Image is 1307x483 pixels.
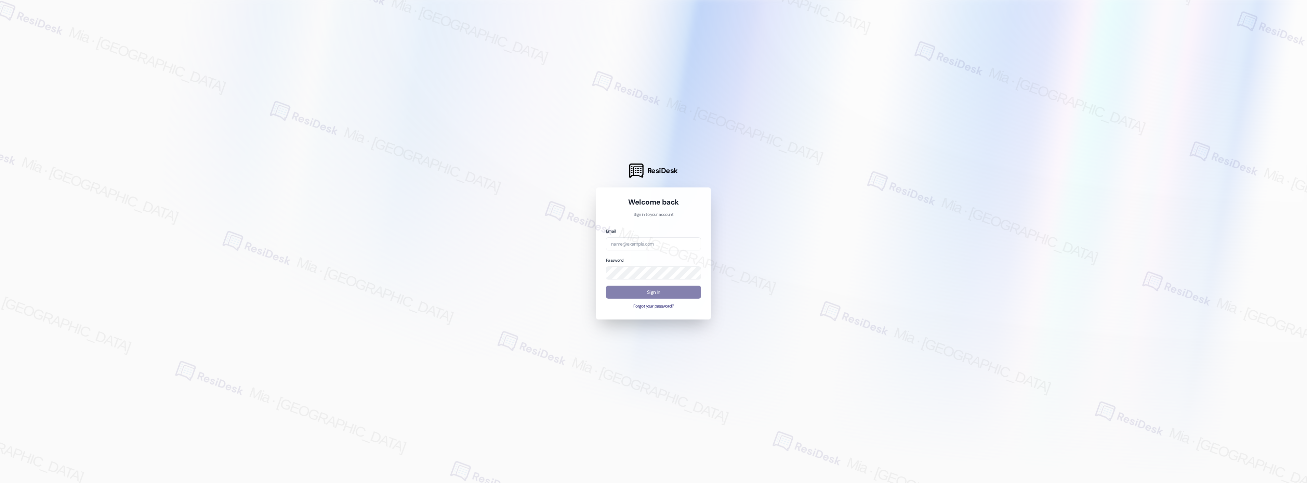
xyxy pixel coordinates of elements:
button: Forgot your password? [606,303,701,310]
input: name@example.com [606,237,701,251]
label: Password [606,258,623,263]
label: Email [606,229,616,234]
p: Sign in to your account [606,212,701,218]
span: ResiDesk [647,166,678,175]
img: ResiDesk Logo [629,164,644,178]
button: Sign In [606,286,701,299]
h1: Welcome back [606,197,701,207]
